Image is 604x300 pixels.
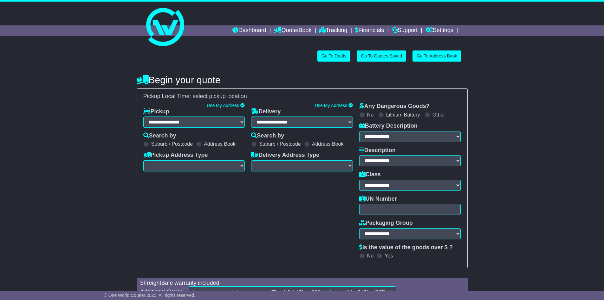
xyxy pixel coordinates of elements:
[412,50,461,62] a: Go To Address Book
[259,141,301,147] label: Suburb / Postcode
[140,93,464,100] div: Pickup Local Time:
[251,152,319,159] label: Delivery Address Type
[189,286,396,297] button: Increase my warranty / insurance cover $FreightSafe| $(exc GST) Insured Value $ | $(inc GST)
[251,108,281,115] label: Delivery
[355,25,384,36] a: Financials
[330,289,392,294] span: Insured Value $
[319,25,347,36] a: Tracking
[193,93,247,99] span: select pickup location
[104,293,196,298] span: © One World Courier 2025. All rights reserved.
[193,289,270,294] span: Increase my warranty / insurance cover
[143,152,208,159] label: Pickup Address Type
[359,123,418,130] label: Battery Description
[137,289,185,296] div: Additional Cover
[359,171,381,178] label: Class
[315,103,347,108] a: Use My Address
[425,25,453,36] a: Settings
[359,103,430,110] label: Any Dangerous Goods?
[151,141,193,147] label: Suburb / Postcode
[312,141,344,147] label: Address Book
[385,253,393,259] label: Yes
[359,196,397,203] label: UN Number
[143,132,176,139] label: Search by
[232,25,266,36] a: Dashboard
[143,108,169,115] label: Pickup
[386,112,420,118] label: Lithium Battery
[367,253,373,259] label: No
[359,147,396,154] label: Description
[362,289,386,294] span: | $ (inc GST)
[297,289,322,294] span: | $ (exc GST)
[137,280,467,287] div: $ FreightSafe warranty included
[392,25,418,36] a: Support
[367,112,373,118] label: No
[359,220,413,227] label: Packaging Group
[317,50,350,62] a: Go To Drafts
[204,141,236,147] label: Address Book
[274,25,311,36] a: Quote/Book
[359,244,453,251] label: Is the value of the goods over $ ?
[432,112,445,118] label: Other
[357,50,406,62] a: Go To Quotes Saved
[251,132,284,139] label: Search by
[207,103,239,108] a: Use My Address
[137,75,468,85] h4: Begin your quote
[271,289,323,294] span: $ FreightSafe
